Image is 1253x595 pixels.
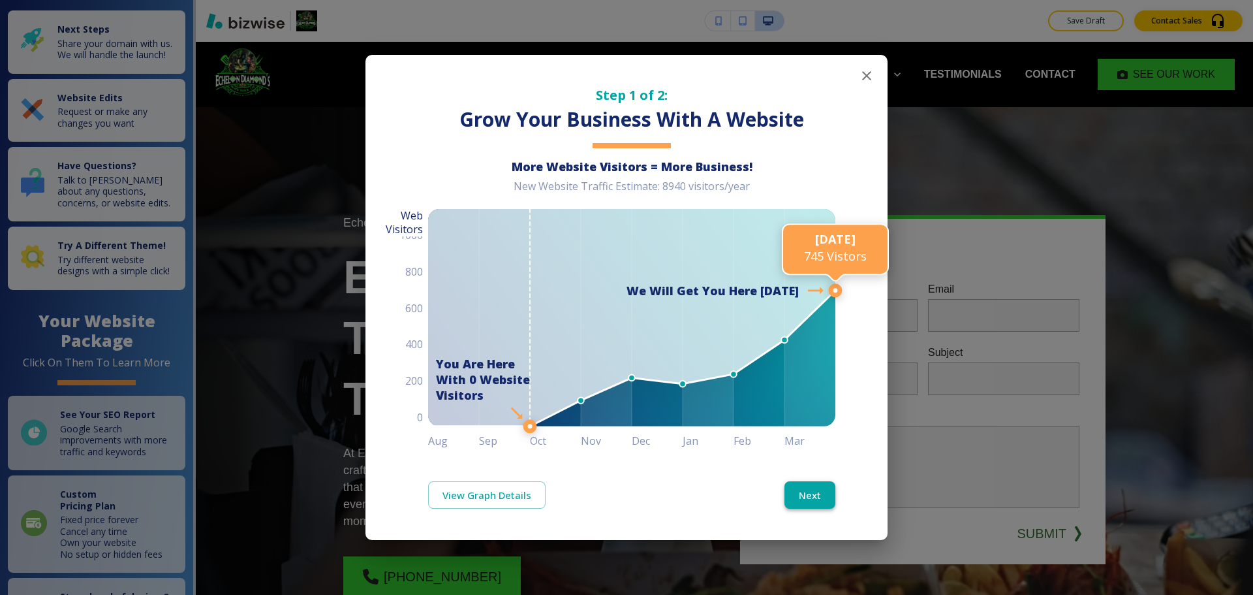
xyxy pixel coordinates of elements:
[581,432,632,450] h6: Nov
[632,432,683,450] h6: Dec
[428,432,479,450] h6: Aug
[683,432,734,450] h6: Jan
[734,432,784,450] h6: Feb
[428,106,835,133] h3: Grow Your Business With A Website
[428,86,835,104] h5: Step 1 of 2:
[479,432,530,450] h6: Sep
[428,180,835,204] div: New Website Traffic Estimate: 8940 visitors/year
[428,159,835,174] h6: More Website Visitors = More Business!
[784,432,835,450] h6: Mar
[784,481,835,509] button: Next
[530,432,581,450] h6: Oct
[428,481,546,509] a: View Graph Details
